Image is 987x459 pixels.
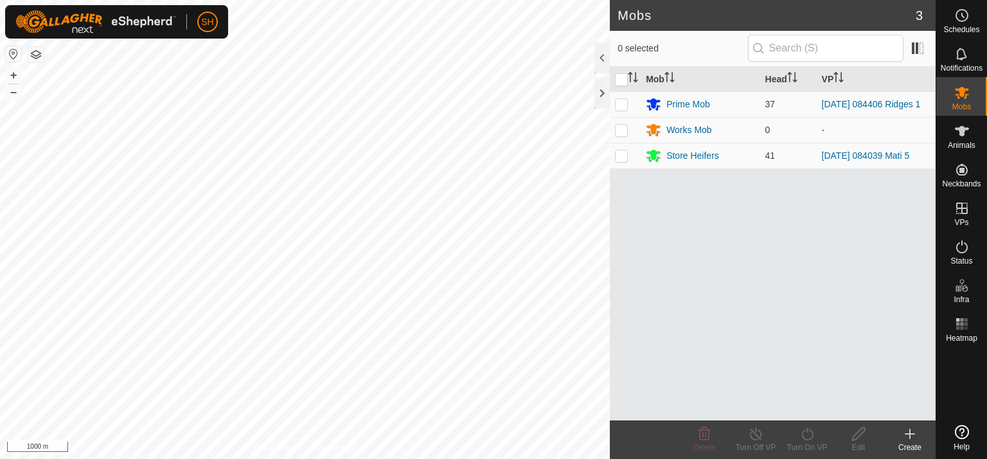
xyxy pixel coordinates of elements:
[765,150,776,161] span: 41
[954,443,970,451] span: Help
[817,67,936,92] th: VP
[833,74,844,84] p-sorticon: Activate to sort
[822,150,910,161] a: [DATE] 084039 Mati 5
[693,443,716,452] span: Delete
[641,67,760,92] th: Mob
[15,10,176,33] img: Gallagher Logo
[954,296,969,303] span: Infra
[787,74,797,84] p-sorticon: Activate to sort
[317,442,355,454] a: Contact Us
[781,442,833,453] div: Turn On VP
[946,334,977,342] span: Heatmap
[942,180,981,188] span: Neckbands
[952,103,971,111] span: Mobs
[666,123,712,137] div: Works Mob
[817,117,936,143] td: -
[936,420,987,456] a: Help
[943,26,979,33] span: Schedules
[950,257,972,265] span: Status
[765,99,776,109] span: 37
[833,442,884,453] div: Edit
[822,99,921,109] a: [DATE] 084406 Ridges 1
[916,6,923,25] span: 3
[28,47,44,62] button: Map Layers
[6,67,21,83] button: +
[6,84,21,100] button: –
[666,98,710,111] div: Prime Mob
[941,64,983,72] span: Notifications
[730,442,781,453] div: Turn Off VP
[6,46,21,62] button: Reset Map
[201,15,213,29] span: SH
[884,442,936,453] div: Create
[254,442,303,454] a: Privacy Policy
[954,219,968,226] span: VPs
[618,42,747,55] span: 0 selected
[948,141,975,149] span: Animals
[664,74,675,84] p-sorticon: Activate to sort
[760,67,817,92] th: Head
[618,8,916,23] h2: Mobs
[748,35,903,62] input: Search (S)
[666,149,719,163] div: Store Heifers
[765,125,770,135] span: 0
[628,74,638,84] p-sorticon: Activate to sort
